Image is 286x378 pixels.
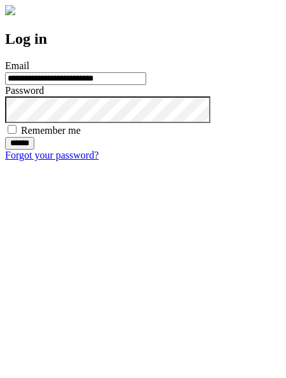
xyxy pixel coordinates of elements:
[21,125,81,136] label: Remember me
[5,5,15,15] img: logo-4e3dc11c47720685a147b03b5a06dd966a58ff35d612b21f08c02c0306f2b779.png
[5,30,281,48] h2: Log in
[5,60,29,71] label: Email
[5,85,44,96] label: Password
[5,150,99,160] a: Forgot your password?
